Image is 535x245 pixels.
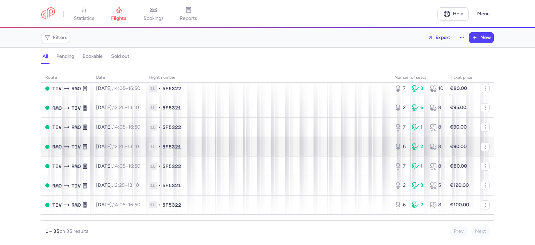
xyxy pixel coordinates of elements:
div: 8 [430,124,442,131]
strong: €120.00 [450,182,469,188]
a: CitizenPlane red outlined logo [41,7,55,20]
th: Ticket price [446,72,476,83]
span: • [158,163,161,170]
span: 5F5322 [162,163,181,170]
span: • [158,182,161,189]
button: Export [424,32,455,43]
time: 16:50 [128,163,140,169]
span: Help [453,11,463,16]
span: [DATE], [96,202,140,208]
span: reports [180,15,197,22]
h4: bookable [83,53,103,60]
span: RMO [52,104,62,112]
span: • [158,124,161,131]
span: RMO [52,182,62,190]
div: 2 [395,104,406,111]
div: 6 [412,104,424,111]
span: bookings [144,15,164,22]
button: Next [471,226,490,237]
span: 1L [149,143,157,150]
span: TIV [71,104,81,112]
a: bookings [136,6,171,22]
span: 5F5321 [162,104,181,111]
span: 5F5322 [162,201,181,208]
div: 2 [412,143,424,150]
a: Help [437,7,469,21]
div: 3 [412,85,424,92]
th: route [41,72,92,83]
button: Filters [41,32,70,43]
div: 7 [395,85,406,92]
div: 2 [395,182,406,189]
span: Export [435,35,450,40]
span: TIV [52,162,62,170]
span: flights [111,15,126,22]
th: date [92,72,145,83]
a: flights [101,6,136,22]
span: – [113,85,140,91]
span: [DATE], [96,144,139,150]
h4: all [42,53,48,60]
strong: 1 – 35 [45,228,60,234]
th: number of seats [390,72,446,83]
time: 14:05 [113,163,125,169]
span: [DATE], [96,163,140,169]
span: – [113,105,139,110]
h4: pending [56,53,74,60]
span: RMO [52,143,62,151]
div: 8 [430,104,442,111]
span: 1L [149,124,157,131]
time: 14:05 [113,85,125,91]
strong: €90.00 [450,144,467,150]
div: 7 [395,124,406,131]
span: 5F5321 [162,182,181,189]
div: 3 [412,182,424,189]
div: 1 [412,163,424,170]
span: statistics [74,15,94,22]
span: – [113,182,139,188]
strong: €90.00 [450,124,467,130]
div: 8 [430,163,442,170]
h4: sold out [111,53,129,60]
div: 7 [395,163,406,170]
time: 12:25 [113,144,125,150]
button: Prev. [450,226,468,237]
strong: €100.00 [450,202,469,208]
strong: €80.00 [450,163,467,169]
time: 13:10 [127,105,139,110]
span: TIV [52,85,62,92]
span: TIV [52,201,62,209]
span: – [113,124,140,130]
span: 1L [149,182,157,189]
span: [DATE], [96,182,139,188]
span: – [113,202,140,208]
span: • [158,104,161,111]
div: 6 [395,143,406,150]
span: TIV [71,182,81,190]
div: 10 [430,85,442,92]
div: 5 [430,182,442,189]
a: statistics [67,6,101,22]
div: 8 [430,143,442,150]
strong: €80.00 [450,85,467,91]
time: 12:25 [113,105,125,110]
span: – [113,163,140,169]
span: RMO [71,201,81,209]
span: TIV [52,123,62,131]
time: 12:25 [113,182,125,188]
span: 5F5322 [162,124,181,131]
time: 13:10 [127,182,139,188]
div: 2 [412,201,424,208]
time: 16:50 [128,124,140,130]
div: 6 [395,201,406,208]
button: New [469,32,494,43]
time: 14:05 [113,124,125,130]
button: Menu [473,7,494,21]
time: 16:50 [128,202,140,208]
div: 8 [430,201,442,208]
span: 1L [149,85,157,92]
span: – [113,144,139,150]
strong: €95.00 [450,105,466,110]
span: • [158,201,161,208]
span: [DATE], [96,124,140,130]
